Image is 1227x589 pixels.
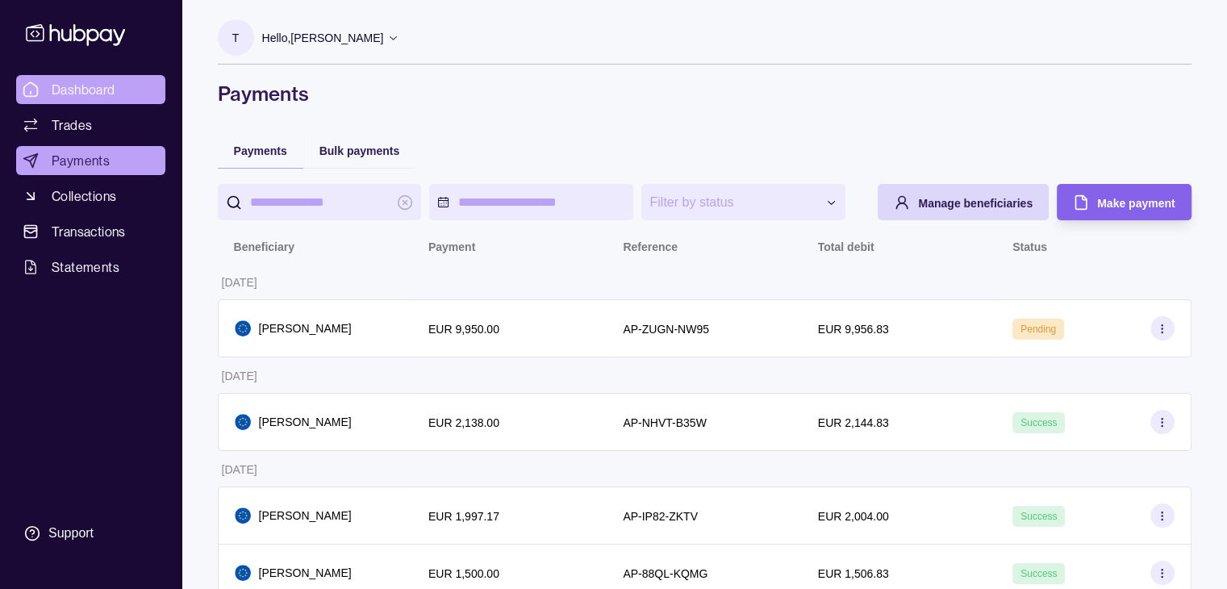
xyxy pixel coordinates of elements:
[1020,324,1056,335] span: Pending
[52,186,116,206] span: Collections
[818,323,889,336] p: EUR 9,956.83
[235,414,251,430] img: eu
[623,567,707,580] p: AP-88QL-KQMG
[1020,568,1057,579] span: Success
[878,184,1049,220] button: Manage beneficiaries
[623,510,698,523] p: AP-IP82-ZKTV
[234,240,294,253] p: Beneficiary
[262,29,384,47] p: Hello, [PERSON_NAME]
[818,240,874,253] p: Total debit
[232,29,240,47] p: T
[48,524,94,542] div: Support
[428,567,499,580] p: EUR 1,500.00
[1020,417,1057,428] span: Success
[1057,184,1191,220] button: Make payment
[218,81,1192,107] h1: Payments
[52,80,115,99] span: Dashboard
[16,75,165,104] a: Dashboard
[818,567,889,580] p: EUR 1,506.83
[818,510,889,523] p: EUR 2,004.00
[259,413,352,431] p: [PERSON_NAME]
[16,146,165,175] a: Payments
[623,416,706,429] p: AP-NHVT-B35W
[918,197,1033,210] span: Manage beneficiaries
[428,240,475,253] p: Payment
[16,111,165,140] a: Trades
[16,182,165,211] a: Collections
[52,222,126,241] span: Transactions
[16,217,165,246] a: Transactions
[319,144,400,157] span: Bulk payments
[222,370,257,382] p: [DATE]
[428,510,499,523] p: EUR 1,997.17
[234,144,287,157] span: Payments
[623,240,678,253] p: Reference
[623,323,709,336] p: AP-ZUGN-NW95
[250,184,390,220] input: search
[1097,197,1175,210] span: Make payment
[428,323,499,336] p: EUR 9,950.00
[222,463,257,476] p: [DATE]
[16,516,165,550] a: Support
[259,564,352,582] p: [PERSON_NAME]
[235,508,251,524] img: eu
[1020,511,1057,522] span: Success
[428,416,499,429] p: EUR 2,138.00
[222,276,257,289] p: [DATE]
[52,115,92,135] span: Trades
[235,565,251,581] img: eu
[818,416,889,429] p: EUR 2,144.83
[259,507,352,524] p: [PERSON_NAME]
[235,320,251,336] img: eu
[16,253,165,282] a: Statements
[1012,240,1047,253] p: Status
[259,320,352,337] p: [PERSON_NAME]
[52,257,119,277] span: Statements
[52,151,110,170] span: Payments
